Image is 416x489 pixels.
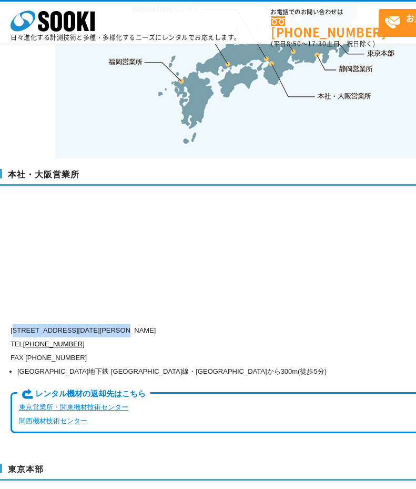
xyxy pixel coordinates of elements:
[23,340,85,348] a: [PHONE_NUMBER]
[108,56,143,67] a: 福岡営業所
[368,48,395,59] a: 東京本部
[11,34,241,41] p: 日々進化する計測技術と多種・多様化するニーズにレンタルでお応えします。
[19,403,128,411] a: 東京営業所・関東機材技術センター
[271,16,379,38] a: [PHONE_NUMBER]
[19,417,87,425] a: 関西機材技術センター
[317,91,372,101] a: 本社・大阪営業所
[271,9,379,15] span: お電話でのお問い合わせは
[287,39,301,48] span: 8:50
[17,388,150,400] span: レンタル機材の返却先はこちら
[339,64,373,74] a: 静岡営業所
[308,39,327,48] span: 17:30
[271,39,375,48] span: (平日 ～ 土日、祝日除く)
